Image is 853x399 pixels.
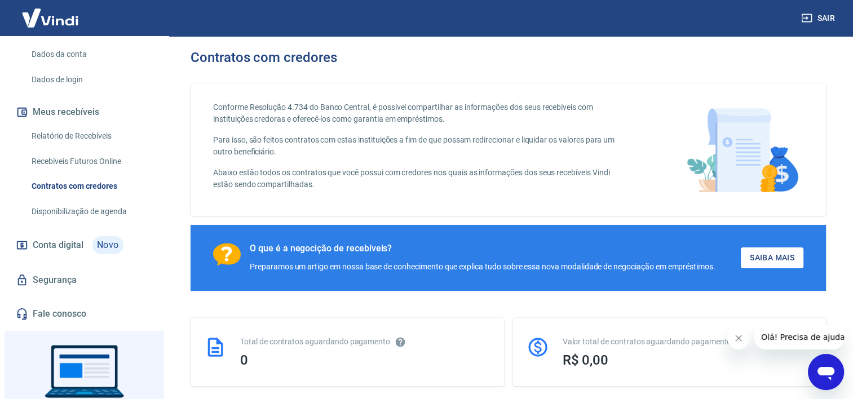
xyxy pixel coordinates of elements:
[27,68,155,91] a: Dados de login
[7,8,95,17] span: Olá! Precisa de ajuda?
[741,247,803,268] a: Saiba Mais
[799,8,839,29] button: Sair
[92,236,123,254] span: Novo
[14,1,87,35] img: Vindi
[727,327,750,349] iframe: Fechar mensagem
[681,101,803,198] img: main-image.9f1869c469d712ad33ce.png
[213,101,626,125] p: Conforme Resolução 4.734 do Banco Central, é possível compartilhar as informações dos seus recebí...
[240,352,490,368] div: 0
[250,261,715,273] div: Preparamos um artigo em nossa base de conhecimento que explica tudo sobre essa nova modalidade de...
[250,243,715,254] div: O que é a negocição de recebíveis?
[27,43,155,66] a: Dados da conta
[27,125,155,148] a: Relatório de Recebíveis
[563,336,813,348] div: Valor total de contratos aguardando pagamento
[27,175,155,198] a: Contratos com credores
[395,336,406,348] svg: Esses contratos não se referem à Vindi, mas sim a outras instituições.
[33,237,83,253] span: Conta digital
[27,200,155,223] a: Disponibilização de agenda
[14,302,155,326] a: Fale conosco
[14,232,155,259] a: Conta digitalNovo
[27,150,155,173] a: Recebíveis Futuros Online
[14,100,155,125] button: Meus recebíveis
[191,50,337,65] h3: Contratos com credores
[808,354,844,390] iframe: Botão para abrir a janela de mensagens
[754,325,844,349] iframe: Mensagem da empresa
[563,352,609,368] span: R$ 0,00
[240,336,490,348] div: Total de contratos aguardando pagamento
[213,167,626,190] p: Abaixo estão todos os contratos que você possui com credores nos quais as informações dos seus re...
[213,134,626,158] p: Para isso, são feitos contratos com estas instituições a fim de que possam redirecionar e liquida...
[14,268,155,292] a: Segurança
[213,243,241,266] img: Ícone com um ponto de interrogação.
